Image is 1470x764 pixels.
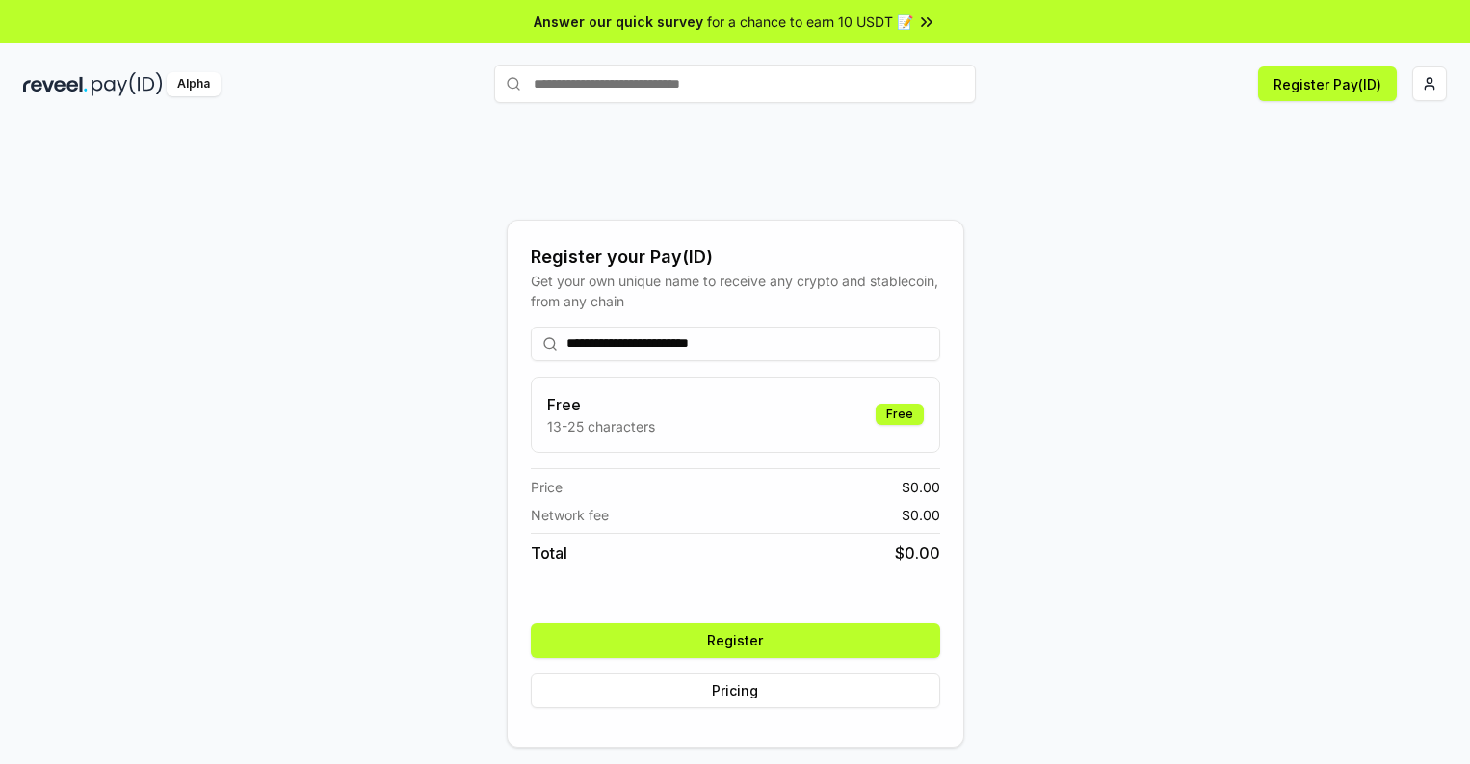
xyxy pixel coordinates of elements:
[534,12,703,32] span: Answer our quick survey
[895,541,940,565] span: $ 0.00
[547,416,655,436] p: 13-25 characters
[23,72,88,96] img: reveel_dark
[531,673,940,708] button: Pricing
[707,12,913,32] span: for a chance to earn 10 USDT 📝
[531,541,567,565] span: Total
[902,477,940,497] span: $ 0.00
[92,72,163,96] img: pay_id
[1258,66,1397,101] button: Register Pay(ID)
[876,404,924,425] div: Free
[531,244,940,271] div: Register your Pay(ID)
[531,271,940,311] div: Get your own unique name to receive any crypto and stablecoin, from any chain
[531,623,940,658] button: Register
[531,477,563,497] span: Price
[547,393,655,416] h3: Free
[902,505,940,525] span: $ 0.00
[167,72,221,96] div: Alpha
[531,505,609,525] span: Network fee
